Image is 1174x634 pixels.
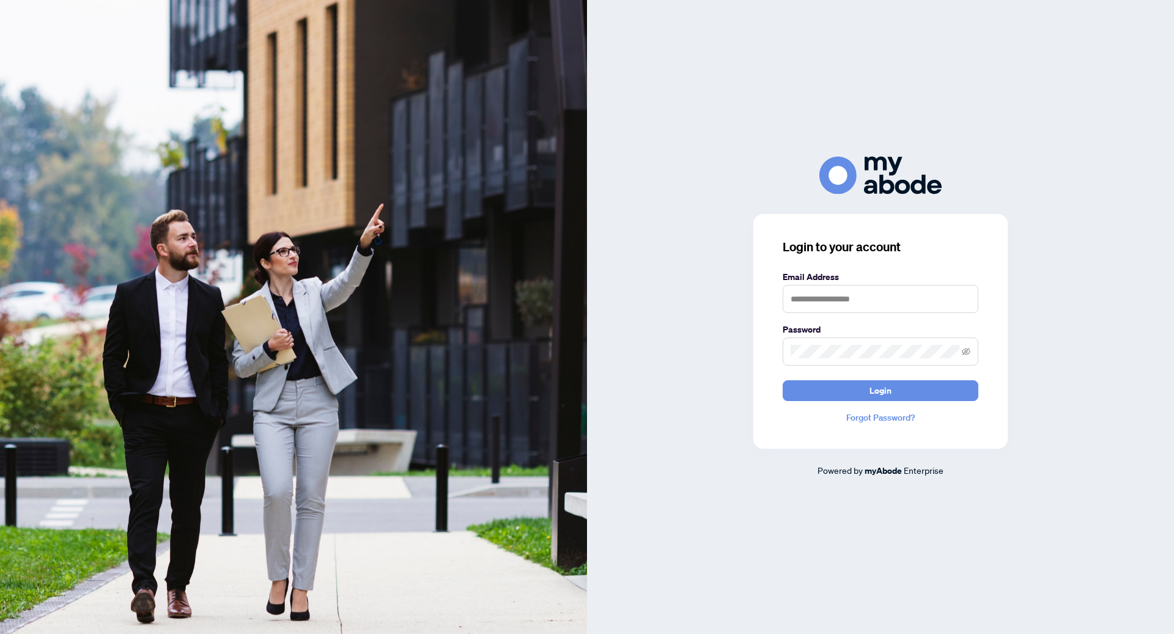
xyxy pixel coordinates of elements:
a: myAbode [865,464,902,477]
img: ma-logo [819,157,942,194]
label: Email Address [783,270,978,284]
label: Password [783,323,978,336]
span: Login [869,381,892,400]
span: Enterprise [904,465,943,476]
button: Login [783,380,978,401]
a: Forgot Password? [783,411,978,424]
h3: Login to your account [783,238,978,256]
span: eye-invisible [962,347,970,356]
span: Powered by [818,465,863,476]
